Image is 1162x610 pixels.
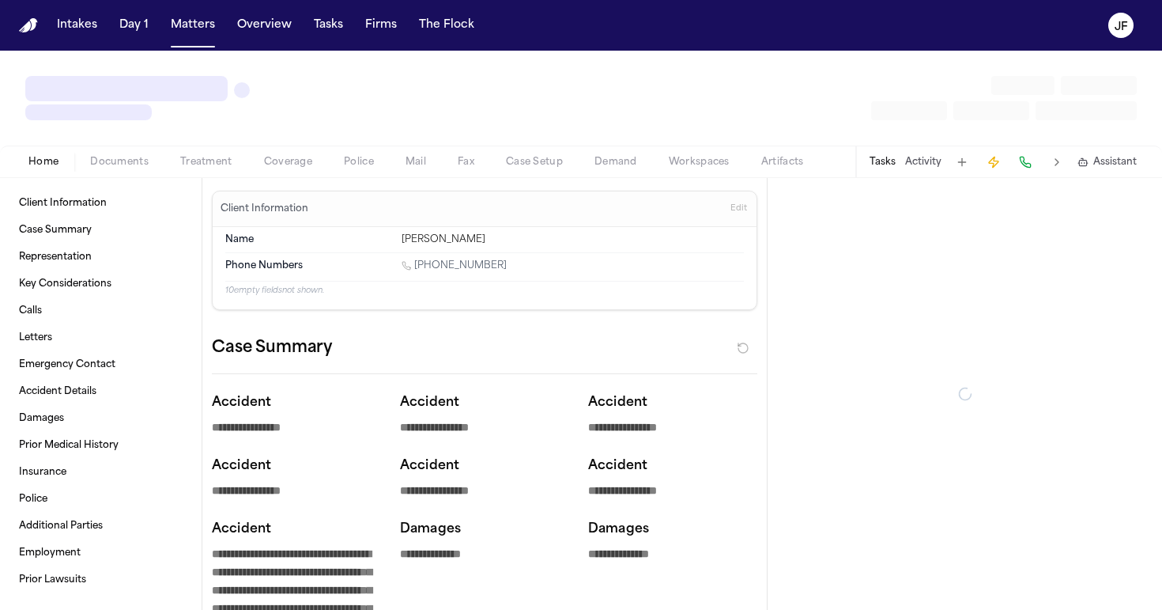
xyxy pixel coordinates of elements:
[359,11,403,40] button: Firms
[225,285,744,297] p: 10 empty fields not shown.
[13,513,189,539] a: Additional Parties
[761,156,804,169] span: Artifacts
[13,298,189,324] a: Calls
[594,156,637,169] span: Demand
[1093,156,1137,169] span: Assistant
[113,11,155,40] button: Day 1
[983,151,1005,173] button: Create Immediate Task
[264,156,312,169] span: Coverage
[402,260,507,272] a: Call 1 (619) 909-6800
[13,460,189,485] a: Insurance
[669,156,730,169] span: Workspaces
[212,393,381,412] p: Accident
[231,11,298,40] button: Overview
[400,520,569,539] p: Damages
[51,11,104,40] button: Intakes
[13,379,189,404] a: Accident Details
[19,18,38,33] img: Finch Logo
[400,393,569,412] p: Accident
[870,156,896,169] button: Tasks
[905,156,941,169] button: Activity
[406,156,426,169] span: Mail
[212,520,381,539] p: Accident
[402,233,744,246] div: [PERSON_NAME]
[588,520,757,539] p: Damages
[212,335,332,361] h2: Case Summary
[588,457,757,475] p: Accident
[730,203,747,214] span: Edit
[951,151,973,173] button: Add Task
[19,18,38,33] a: Home
[13,325,189,350] a: Letters
[1014,151,1036,173] button: Make a Call
[13,271,189,297] a: Key Considerations
[726,196,752,222] button: Edit
[180,156,232,169] span: Treatment
[28,156,58,169] span: Home
[1077,156,1137,169] button: Assistant
[13,218,189,243] a: Case Summary
[307,11,349,40] button: Tasks
[344,156,374,169] span: Police
[13,244,189,270] a: Representation
[13,433,189,458] a: Prior Medical History
[217,203,311,215] h3: Client Information
[13,406,189,431] a: Damages
[458,156,474,169] span: Fax
[400,457,569,475] p: Accident
[13,540,189,566] a: Employment
[506,156,563,169] span: Case Setup
[225,233,392,246] dt: Name
[13,191,189,216] a: Client Information
[13,567,189,593] a: Prior Lawsuits
[588,393,757,412] p: Accident
[13,487,189,512] a: Police
[212,457,381,475] p: Accident
[13,352,189,377] a: Emergency Contact
[225,260,303,272] span: Phone Numbers
[90,156,149,169] span: Documents
[164,11,221,40] button: Matters
[413,11,481,40] button: The Flock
